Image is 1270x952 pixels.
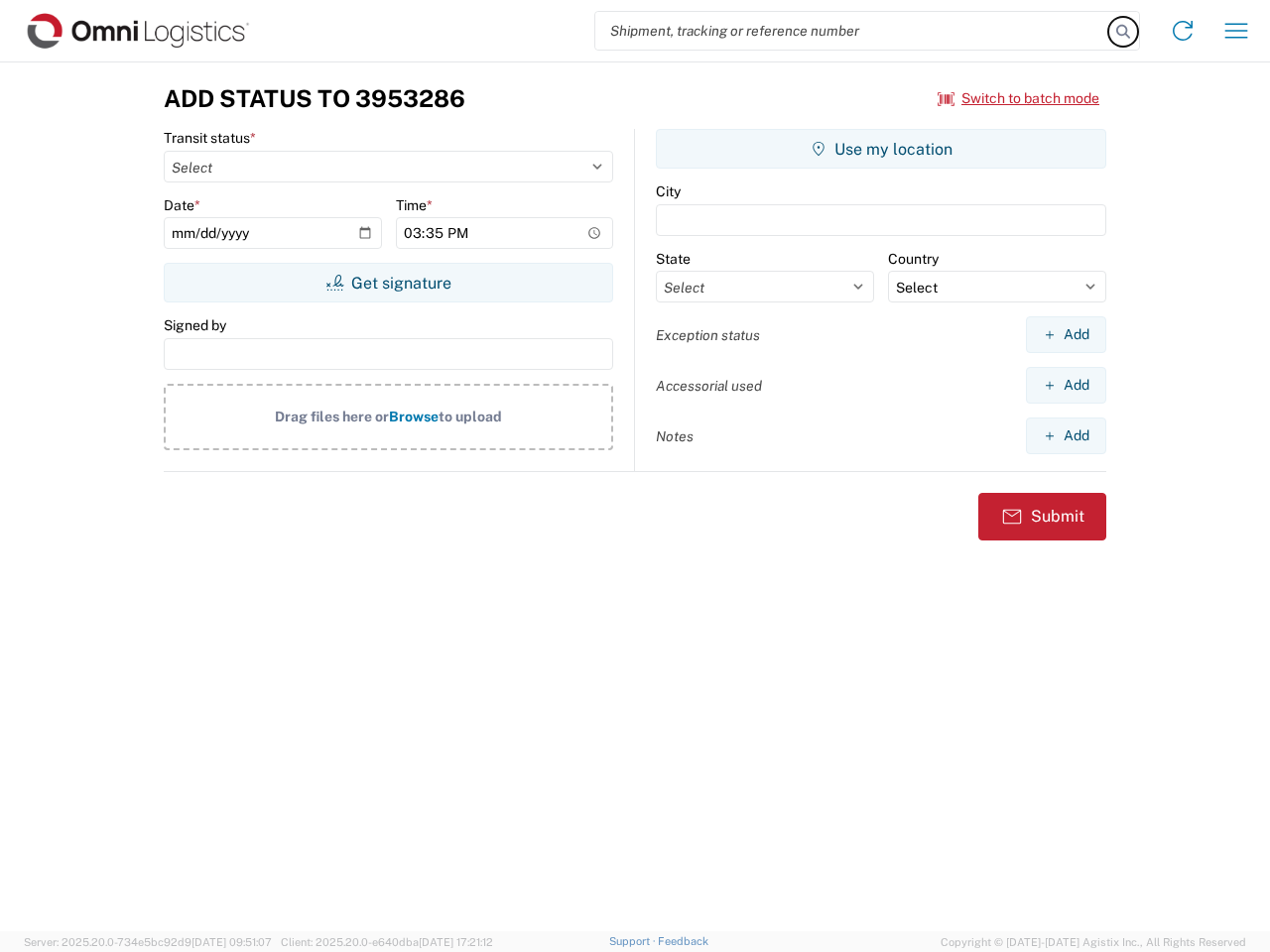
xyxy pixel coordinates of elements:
[595,12,1109,50] input: Shipment, tracking or reference number
[656,377,762,395] label: Accessorial used
[1026,316,1106,353] button: Add
[938,82,1099,115] button: Switch to batch mode
[439,409,502,424] span: to upload
[281,936,493,948] span: Client: 2025.20.0-e640dba
[978,493,1106,540] button: Submit
[888,250,939,268] label: Country
[1026,367,1106,404] button: Add
[164,196,200,214] label: Date
[656,326,760,344] label: Exception status
[658,935,708,947] a: Feedback
[164,316,226,334] label: Signed by
[609,935,659,947] a: Support
[24,936,272,948] span: Server: 2025.20.0-734e5bc92d9
[656,129,1106,169] button: Use my location
[419,936,493,948] span: [DATE] 17:21:12
[656,182,681,200] label: City
[396,196,433,214] label: Time
[164,263,613,302] button: Get signature
[941,933,1246,951] span: Copyright © [DATE]-[DATE] Agistix Inc., All Rights Reserved
[656,427,694,445] label: Notes
[164,84,465,113] h3: Add Status to 3953286
[1026,417,1106,454] button: Add
[164,129,256,147] label: Transit status
[656,250,691,268] label: State
[275,409,389,424] span: Drag files here or
[389,409,439,424] span: Browse
[191,936,272,948] span: [DATE] 09:51:07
